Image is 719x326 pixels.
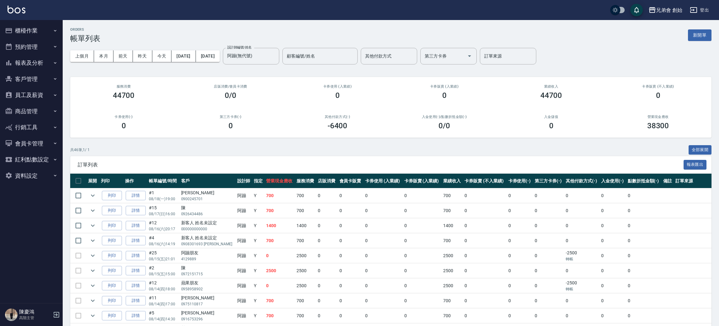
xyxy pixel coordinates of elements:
p: 4129889 [181,256,234,262]
button: 商品管理 [3,103,60,120]
td: 阿蹦 [236,218,253,233]
button: 兄弟會 創始 [646,4,685,17]
button: 資料設定 [3,168,60,184]
p: 高階主管 [19,315,51,321]
th: 操作 [123,174,148,188]
td: 700 [265,233,295,248]
a: 詳情 [126,251,146,261]
td: 700 [265,293,295,308]
th: 其他付款方式(-) [564,174,600,188]
td: 1400 [295,218,316,233]
th: 列印 [99,174,123,188]
td: 阿蹦 [236,263,253,278]
button: expand row [88,221,97,230]
td: 0 [507,203,533,218]
td: 0 [507,188,533,203]
a: 報表匯出 [684,161,707,167]
td: Y [252,278,265,293]
h3: 0 [549,121,554,130]
td: 0 [338,263,364,278]
td: 0 [600,278,626,293]
td: 0 [338,248,364,263]
td: 700 [295,308,316,323]
button: save [630,4,643,16]
p: 0972151715 [181,271,234,277]
button: 列印 [102,281,122,291]
td: 0 [533,233,564,248]
td: 0 [403,203,442,218]
th: 入金使用(-) [600,174,626,188]
a: 詳情 [126,206,146,216]
button: 登出 [687,4,711,16]
h2: 入金儲值 [505,115,597,119]
td: 0 [626,218,662,233]
button: 櫃檯作業 [3,23,60,39]
td: 0 [364,188,403,203]
td: 0 [338,203,364,218]
td: 2500 [295,263,316,278]
td: 2500 [442,248,463,263]
td: 700 [265,308,295,323]
td: 0 [338,218,364,233]
th: 第三方卡券(-) [533,174,564,188]
th: 備註 [662,174,674,188]
button: expand row [88,281,97,290]
td: 1400 [442,218,463,233]
div: 阿蹦朋友 [181,250,234,256]
button: expand row [88,191,97,200]
h2: ORDERS [70,28,100,32]
td: 700 [442,308,463,323]
h3: 0 [442,91,447,100]
td: 0 [338,233,364,248]
th: 業績收入 [442,174,463,188]
td: 0 [364,263,403,278]
th: 客戶 [180,174,236,188]
h3: 0 [228,121,233,130]
td: 0 [316,233,338,248]
td: 0 [507,218,533,233]
td: 0 [403,278,442,293]
td: #5 [147,308,179,323]
td: 0 [533,203,564,218]
p: 0958958902 [181,286,234,292]
h2: 卡券販賣 (不入業績) [612,84,704,89]
h2: 營業現金應收 [612,115,704,119]
td: 0 [463,248,506,263]
th: 帳單編號/時間 [147,174,179,188]
a: 詳情 [126,296,146,306]
td: 0 [403,218,442,233]
p: 08/14 (四) 14:30 [149,316,178,322]
button: 前天 [113,50,133,62]
td: #12 [147,218,179,233]
td: 700 [295,233,316,248]
button: 全部展開 [689,145,712,155]
td: 阿蹦 [236,233,253,248]
h3: 0 /0 [438,121,450,130]
h3: -6400 [328,121,348,130]
div: 兄弟會 創始 [656,6,682,14]
button: expand row [88,206,97,215]
td: 0 [403,263,442,278]
td: 0 [507,248,533,263]
th: 設計師 [236,174,253,188]
td: Y [252,188,265,203]
td: 0 [364,293,403,308]
td: 0 [463,218,506,233]
td: 1400 [265,218,295,233]
th: 會員卡販賣 [338,174,364,188]
td: 0 [564,233,600,248]
td: 0 [533,293,564,308]
button: 報表匯出 [684,160,707,170]
td: 0 [403,308,442,323]
div: [PERSON_NAME] [181,190,234,196]
h3: 0 [122,121,126,130]
button: Open [464,51,475,61]
p: 08/16 (六) 20:17 [149,226,178,232]
th: 卡券販賣 (入業績) [403,174,442,188]
button: 會員卡管理 [3,135,60,152]
td: 0 [316,188,338,203]
td: 0 [463,188,506,203]
p: 0926434486 [181,211,234,217]
td: 0 [463,308,506,323]
th: 點數折抵金額(-) [626,174,662,188]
